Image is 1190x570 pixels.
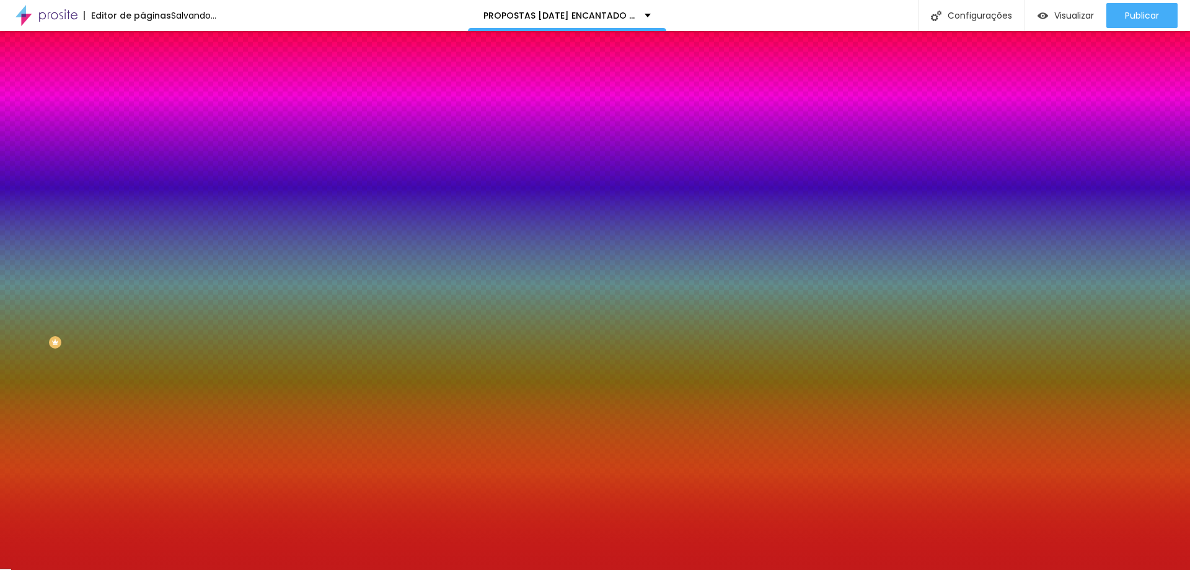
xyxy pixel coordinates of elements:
[1038,11,1048,21] img: view-1.svg
[1106,3,1178,28] button: Publicar
[483,9,651,22] font: PROPOSTAS [DATE] ENCANTADO 2025
[1054,9,1094,22] font: Visualizar
[948,9,1012,22] font: Configurações
[1025,3,1106,28] button: Visualizar
[1125,9,1159,22] font: Publicar
[171,11,216,20] div: Salvando...
[91,9,171,22] font: Editor de páginas
[931,11,941,21] img: Ícone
